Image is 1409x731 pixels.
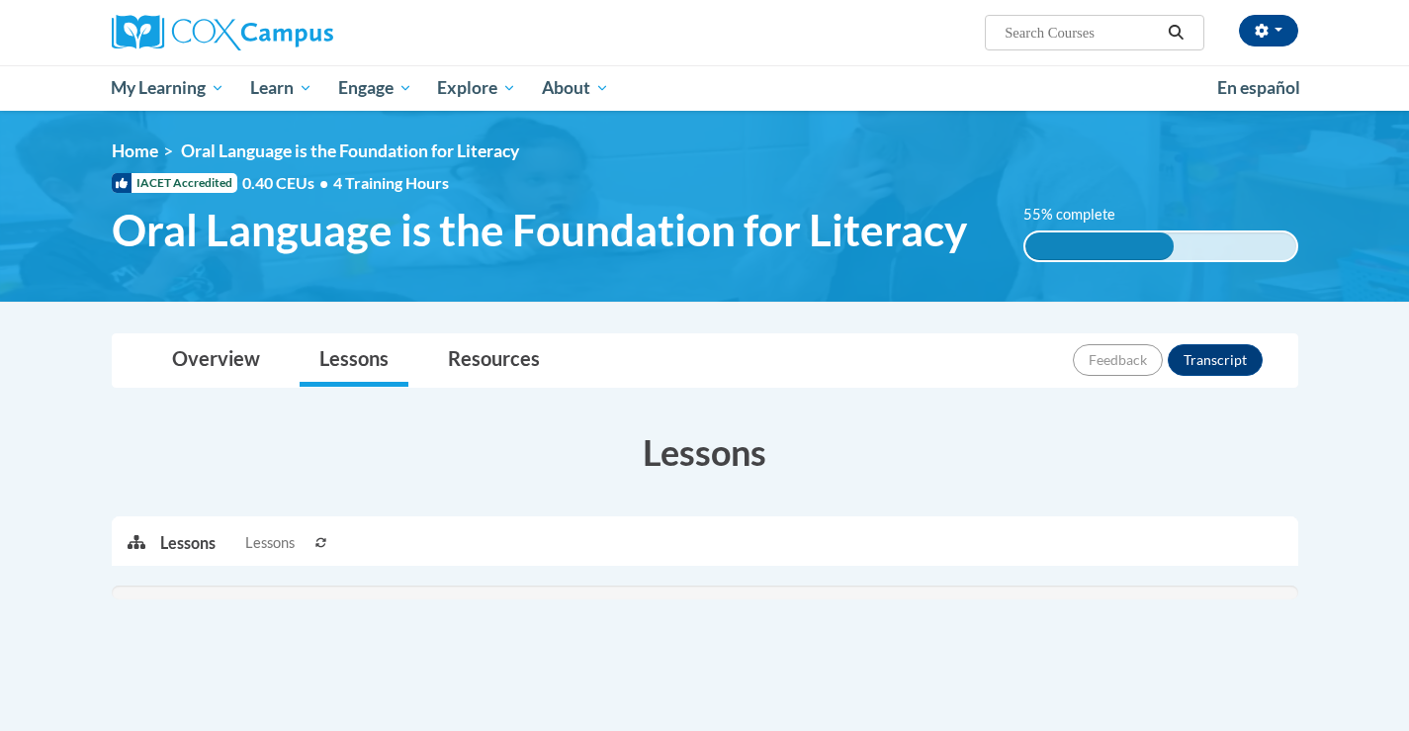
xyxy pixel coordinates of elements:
[1168,344,1263,376] button: Transcript
[1239,15,1298,46] button: Account Settings
[333,173,449,192] span: 4 Training Hours
[242,172,333,194] span: 0.40 CEUs
[237,65,325,111] a: Learn
[112,15,487,50] a: Cox Campus
[160,532,216,554] p: Lessons
[338,76,412,100] span: Engage
[99,65,238,111] a: My Learning
[1073,344,1163,376] button: Feedback
[1161,21,1190,45] button: Search
[428,334,560,387] a: Resources
[300,334,408,387] a: Lessons
[319,173,328,192] span: •
[112,140,158,161] a: Home
[1023,204,1137,226] label: 55% complete
[424,65,529,111] a: Explore
[1003,21,1161,45] input: Search Courses
[250,76,312,100] span: Learn
[529,65,622,111] a: About
[542,76,609,100] span: About
[112,204,967,256] span: Oral Language is the Foundation for Literacy
[111,76,224,100] span: My Learning
[112,173,237,193] span: IACET Accredited
[1217,77,1300,98] span: En español
[437,76,516,100] span: Explore
[152,334,280,387] a: Overview
[112,15,333,50] img: Cox Campus
[1204,67,1313,109] a: En español
[245,532,295,554] span: Lessons
[1025,232,1174,260] div: 55% complete
[325,65,425,111] a: Engage
[112,427,1298,477] h3: Lessons
[181,140,519,161] span: Oral Language is the Foundation for Literacy
[82,65,1328,111] div: Main menu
